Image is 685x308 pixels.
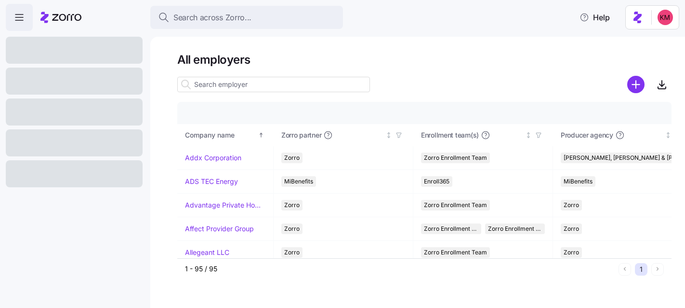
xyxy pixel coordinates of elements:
[424,247,487,258] span: Zorro Enrollment Team
[150,6,343,29] button: Search across Zorro...
[284,153,300,163] span: Zorro
[658,10,673,25] img: 8fbd33f679504da1795a6676107ffb9e
[185,130,256,140] div: Company name
[173,12,251,24] span: Search across Zorro...
[424,176,449,187] span: Enroll365
[424,224,478,234] span: Zorro Enrollment Team
[281,130,321,140] span: Zorro partner
[385,132,392,139] div: Not sorted
[284,224,300,234] span: Zorro
[177,124,274,146] th: Company nameSorted ascending
[284,247,300,258] span: Zorro
[274,124,413,146] th: Zorro partnerNot sorted
[619,263,631,276] button: Previous page
[572,8,618,27] button: Help
[564,247,579,258] span: Zorro
[177,77,370,92] input: Search employer
[185,200,265,210] a: Advantage Private Home Care
[424,200,487,210] span: Zorro Enrollment Team
[421,130,479,140] span: Enrollment team(s)
[185,264,615,274] div: 1 - 95 / 95
[258,132,264,139] div: Sorted ascending
[525,132,532,139] div: Not sorted
[185,248,229,257] a: Allegeant LLC
[177,52,672,67] h1: All employers
[424,153,487,163] span: Zorro Enrollment Team
[564,176,593,187] span: MiBenefits
[185,153,241,163] a: Addx Corporation
[488,224,542,234] span: Zorro Enrollment Experts
[185,177,238,186] a: ADS TEC Energy
[284,200,300,210] span: Zorro
[564,224,579,234] span: Zorro
[635,263,647,276] button: 1
[665,132,672,139] div: Not sorted
[185,224,254,234] a: Affect Provider Group
[564,200,579,210] span: Zorro
[627,76,645,93] svg: add icon
[651,263,664,276] button: Next page
[284,176,313,187] span: MiBenefits
[580,12,610,23] span: Help
[413,124,553,146] th: Enrollment team(s)Not sorted
[561,130,613,140] span: Producer agency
